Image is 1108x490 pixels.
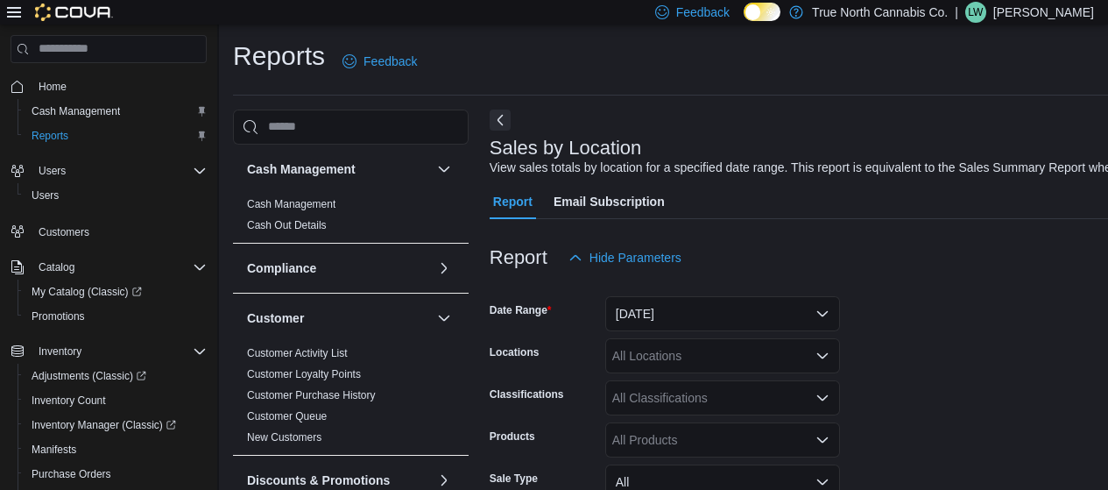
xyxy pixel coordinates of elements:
span: Customer Purchase History [247,388,376,402]
a: Customers [32,222,96,243]
input: Dark Mode [744,3,780,21]
div: Cash Management [233,194,469,243]
button: Users [18,183,214,208]
span: Cash Management [25,101,207,122]
button: Cash Management [247,160,430,178]
h3: Cash Management [247,160,356,178]
a: Cash Management [247,198,335,210]
a: Adjustments (Classic) [18,364,214,388]
span: My Catalog (Classic) [32,285,142,299]
a: Inventory Count [25,390,113,411]
a: New Customers [247,431,321,444]
h3: Report [490,247,547,268]
span: Cash Management [247,197,335,211]
span: My Catalog (Classic) [25,281,207,302]
button: Discounts & Promotions [247,472,430,489]
span: Catalog [32,257,207,278]
label: Sale Type [490,472,538,486]
span: Users [32,160,207,181]
span: Adjustments (Classic) [25,366,207,387]
button: Open list of options [815,433,829,447]
div: Customer [233,343,469,455]
a: Promotions [25,306,92,327]
span: Users [39,164,66,178]
button: Users [32,160,73,181]
span: Cash Management [32,104,120,118]
button: Users [4,159,214,183]
span: Catalog [39,260,74,274]
span: Customer Loyalty Points [247,367,361,381]
span: Inventory [32,341,207,362]
span: Users [25,185,207,206]
span: Manifests [25,439,207,460]
span: New Customers [247,430,321,444]
span: Hide Parameters [589,249,681,266]
button: Open list of options [815,349,829,363]
h3: Discounts & Promotions [247,472,390,489]
button: [DATE] [605,296,840,331]
p: | [955,2,958,23]
a: Cash Out Details [247,219,327,231]
a: Reports [25,125,75,146]
span: Feedback [363,53,417,70]
span: Report [493,184,533,219]
span: Inventory Count [25,390,207,411]
span: Inventory Manager (Classic) [32,418,176,432]
span: Users [32,188,59,202]
h1: Reports [233,39,325,74]
a: Customer Queue [247,410,327,423]
span: Home [32,75,207,97]
h3: Sales by Location [490,138,642,159]
span: Adjustments (Classic) [32,369,146,383]
label: Locations [490,345,540,359]
a: Inventory Manager (Classic) [18,413,214,437]
a: Manifests [25,439,83,460]
button: Reports [18,124,214,148]
span: Inventory [39,344,81,359]
label: Classifications [490,387,564,401]
button: Inventory [32,341,88,362]
button: Hide Parameters [561,240,688,275]
img: Cova [35,4,113,21]
p: True North Cannabis Co. [812,2,948,23]
span: Inventory Count [32,394,106,408]
a: Customer Loyalty Points [247,368,361,380]
span: Home [39,80,67,94]
span: Manifests [32,443,76,457]
span: Dark Mode [744,21,745,22]
h3: Customer [247,309,304,327]
button: Promotions [18,304,214,329]
button: Customers [4,218,214,244]
h3: Compliance [247,259,316,277]
span: Email Subscription [554,184,665,219]
button: Cash Management [18,99,214,124]
a: My Catalog (Classic) [18,280,214,304]
button: Inventory [4,339,214,364]
span: Customers [39,225,89,239]
span: Promotions [32,309,85,323]
div: Lisa Wyatt [965,2,986,23]
a: Customer Purchase History [247,389,376,401]
button: Inventory Count [18,388,214,413]
label: Date Range [490,303,552,317]
button: Cash Management [434,159,455,180]
a: My Catalog (Classic) [25,281,149,302]
span: Cash Out Details [247,218,327,232]
button: Catalog [4,255,214,280]
button: Customer [434,308,455,329]
span: Customer Queue [247,409,327,423]
span: Customer Activity List [247,346,348,360]
span: Promotions [25,306,207,327]
button: Compliance [247,259,430,277]
span: Inventory Manager (Classic) [25,415,207,436]
a: Customer Activity List [247,347,348,359]
label: Products [490,430,535,444]
button: Next [490,110,511,131]
p: [PERSON_NAME] [993,2,1094,23]
span: Reports [32,129,68,143]
button: Open list of options [815,391,829,405]
a: Home [32,76,74,97]
span: Purchase Orders [25,464,207,485]
button: Manifests [18,437,214,462]
button: Compliance [434,258,455,279]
